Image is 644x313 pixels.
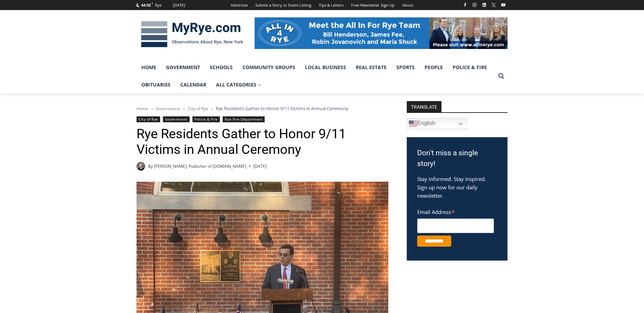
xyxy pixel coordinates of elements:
[409,120,417,128] img: en
[480,1,488,9] a: Linkedin
[148,163,153,170] span: By
[495,70,507,82] button: View Search Form
[137,59,161,76] a: Home
[448,59,492,76] a: Police & Fire
[489,1,498,9] a: X
[499,1,507,9] a: YouTube
[173,2,185,8] div: [DATE]
[216,81,261,89] span: All Categories
[152,1,153,5] span: F
[216,105,348,112] span: Rye Residents Gather to Honor 9/11 Victims in Annual Ceremony
[137,105,388,112] nav: Breadcrumbs
[151,106,153,111] span: >
[137,162,145,171] a: Author image
[137,59,495,94] nav: Primary Navigation
[137,76,175,93] a: Obituaries
[300,59,351,76] a: Local Business
[407,101,441,112] strong: TRANSLATE
[420,59,448,76] a: People
[192,116,220,122] a: Police & Fire
[137,126,388,158] h1: Rye Residents Gather to Honor 9/11 Victims in Annual Ceremony
[188,106,208,112] a: City of Rye
[223,116,265,122] a: Rye Fire Department
[161,59,205,76] a: Government
[155,2,162,8] div: Rye
[417,148,497,170] h3: Don't miss a single story!
[211,106,213,111] span: >
[183,106,185,111] span: >
[141,2,151,8] span: 64.92
[211,76,266,93] a: All Categories
[175,76,211,93] a: Calendar
[417,205,494,217] label: Email Address
[238,59,300,76] a: Community Groups
[407,118,467,129] a: English
[154,163,246,169] a: [PERSON_NAME], Publisher of [DOMAIN_NAME]
[137,116,160,122] a: City of Rye
[351,59,391,76] a: Real Estate
[470,1,479,9] a: Instagram
[205,59,238,76] a: Schools
[417,175,497,200] p: Stay informed. Stay inspired. Sign up now for our daily newsletter.
[253,163,267,170] time: [DATE]
[461,1,469,9] a: Facebook
[137,106,148,112] a: Home
[255,17,507,49] img: All in for Rye
[391,59,420,76] a: Sports
[163,116,189,122] a: Government
[137,16,248,52] img: MyRye.com
[156,106,180,112] a: Government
